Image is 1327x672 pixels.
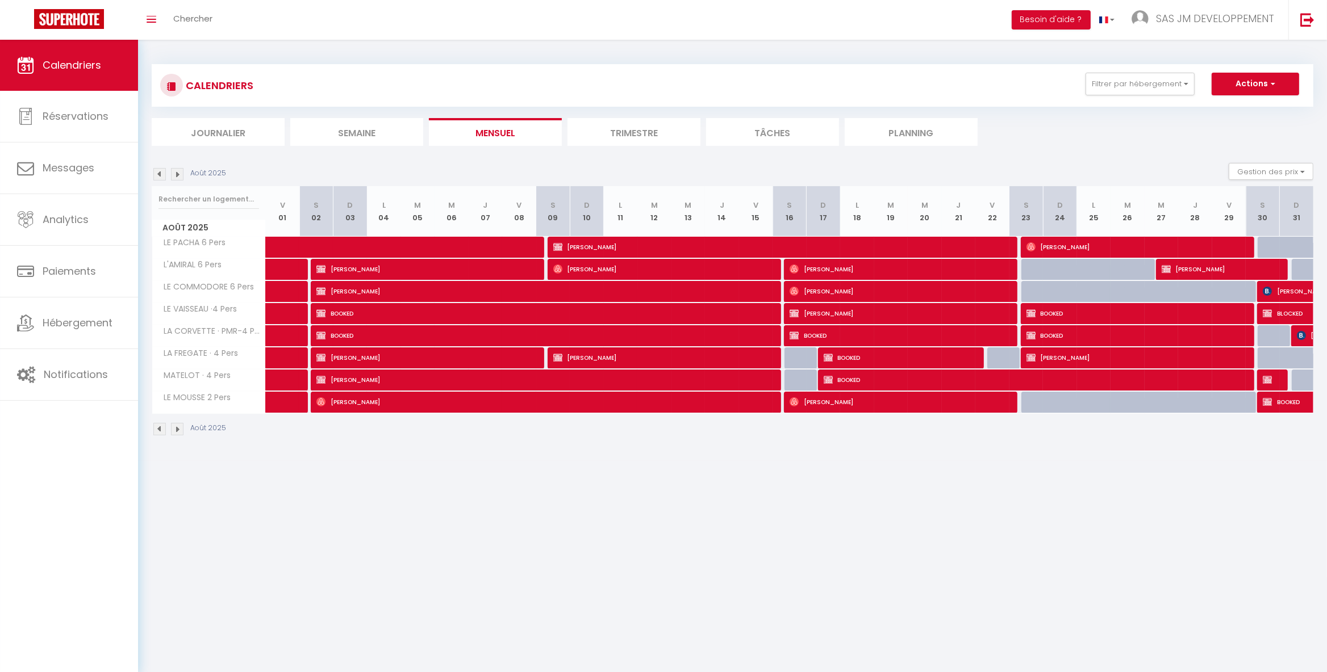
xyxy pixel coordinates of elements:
button: Filtrer par hébergement [1086,73,1195,95]
th: 15 [739,186,773,237]
abbr: S [314,200,319,211]
abbr: L [1092,200,1095,211]
span: Analytics [43,212,89,226]
th: 27 [1145,186,1179,237]
th: 21 [942,186,976,237]
span: LA FREGATE · 4 Pers [154,347,241,360]
li: Semaine [290,118,423,146]
li: Trimestre [567,118,700,146]
abbr: M [887,200,894,211]
abbr: D [1294,200,1300,211]
th: 06 [435,186,469,237]
span: BLOCKED [1263,369,1274,390]
abbr: J [483,200,487,211]
th: 12 [637,186,671,237]
th: 23 [1009,186,1044,237]
span: SAS JM DEVELOPPEMENT [1156,11,1274,26]
abbr: S [787,200,792,211]
img: logout [1300,12,1315,27]
span: LE VAISSEAU ·4 Pers [154,303,240,316]
abbr: M [685,200,691,211]
abbr: V [280,200,285,211]
span: BOOKED [316,325,771,346]
abbr: L [619,200,622,211]
span: [PERSON_NAME] [790,391,1005,413]
th: 01 [266,186,300,237]
span: [PERSON_NAME] [553,236,1008,258]
span: [PERSON_NAME] [1026,347,1242,368]
span: [PERSON_NAME] [316,258,532,280]
th: 22 [975,186,1009,237]
img: ... [1132,10,1149,27]
abbr: M [651,200,658,211]
li: Tâches [706,118,839,146]
th: 17 [807,186,841,237]
img: Super Booking [34,9,104,29]
span: LA CORVETTE · PMR-4 Pers [154,325,268,338]
th: 26 [1111,186,1145,237]
span: [PERSON_NAME] [1162,258,1275,280]
span: [PERSON_NAME] [316,391,771,413]
button: Besoin d'aide ? [1012,10,1091,30]
th: 29 [1212,186,1246,237]
span: [PERSON_NAME] [790,303,1005,324]
th: 30 [1246,186,1280,237]
abbr: S [1260,200,1265,211]
p: Août 2025 [190,423,226,434]
th: 14 [705,186,739,237]
span: [PERSON_NAME] [316,347,532,368]
span: [PERSON_NAME] [790,280,1005,302]
span: BOOKED [790,325,1005,346]
button: Gestion des prix [1229,163,1313,180]
abbr: M [448,200,455,211]
span: LE PACHA 6 Pers [154,237,229,249]
abbr: M [921,200,928,211]
th: 11 [604,186,638,237]
th: 09 [536,186,570,237]
span: LE COMMODORE 6 Pers [154,281,257,293]
th: 07 [469,186,503,237]
th: 03 [333,186,368,237]
abbr: M [1124,200,1131,211]
li: Journalier [152,118,285,146]
span: Notifications [44,367,108,381]
span: Messages [43,161,94,175]
li: Planning [845,118,978,146]
abbr: D [584,200,590,211]
th: 05 [401,186,435,237]
th: 10 [570,186,604,237]
span: MATELOT · 4 Pers [154,369,234,382]
span: L'AMIRAL 6 Pers [154,259,225,271]
span: Août 2025 [152,220,265,236]
abbr: L [856,200,859,211]
abbr: V [990,200,995,211]
th: 13 [671,186,706,237]
abbr: D [347,200,353,211]
th: 04 [367,186,401,237]
span: [PERSON_NAME] [790,258,1005,280]
th: 16 [773,186,807,237]
p: Août 2025 [190,168,226,179]
abbr: V [753,200,758,211]
abbr: V [1226,200,1232,211]
li: Mensuel [429,118,562,146]
th: 19 [874,186,908,237]
span: Chercher [173,12,212,24]
iframe: Chat [1279,621,1318,663]
abbr: V [516,200,521,211]
th: 28 [1178,186,1212,237]
span: BOOKED [824,369,1244,390]
abbr: S [550,200,556,211]
abbr: J [956,200,961,211]
abbr: M [414,200,421,211]
th: 08 [502,186,536,237]
span: BOOKED [316,303,771,324]
abbr: S [1024,200,1029,211]
abbr: M [1158,200,1165,211]
span: [PERSON_NAME] [1026,236,1242,258]
span: BOOKED [1026,303,1242,324]
abbr: J [1193,200,1197,211]
span: BOOKED [824,347,971,368]
span: [PERSON_NAME] [553,258,769,280]
span: [PERSON_NAME] [316,369,771,390]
